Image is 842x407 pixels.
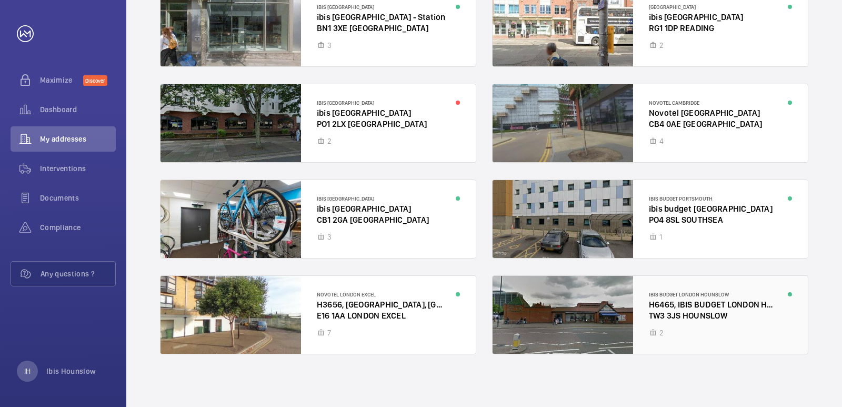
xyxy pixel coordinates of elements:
p: IH [24,366,31,376]
span: Dashboard [40,104,116,115]
p: Ibis Hounslow [46,366,96,376]
span: My addresses [40,134,116,144]
span: Interventions [40,163,116,174]
span: Compliance [40,222,116,233]
span: Any questions ? [41,269,115,279]
span: Discover [83,75,107,86]
span: Documents [40,193,116,203]
span: Maximize [40,75,83,85]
